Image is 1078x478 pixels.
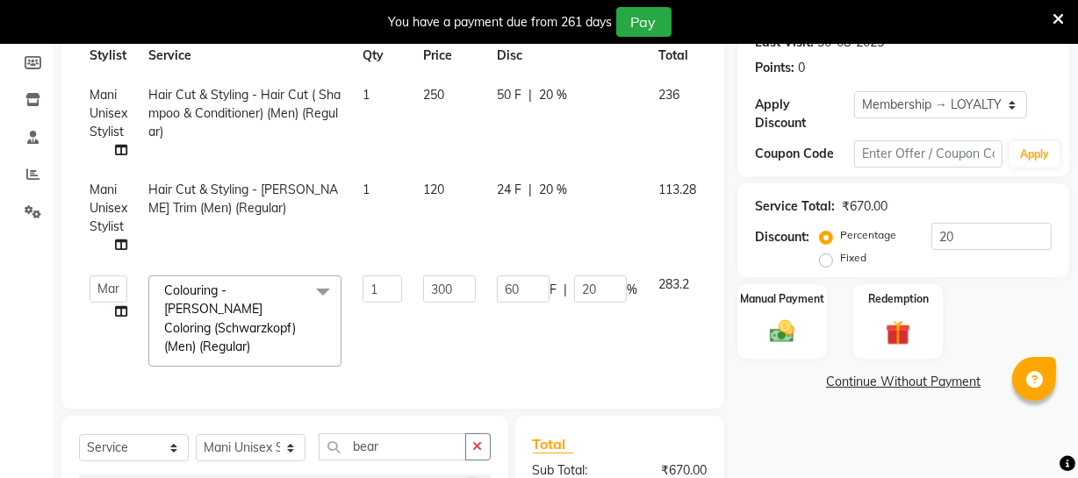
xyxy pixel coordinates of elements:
span: 113.28 [658,182,696,197]
th: Total [648,36,707,75]
div: Service Total: [755,197,835,216]
span: 1 [363,87,370,103]
input: Enter Offer / Coupon Code [854,140,1003,168]
a: Continue Without Payment [741,373,1066,391]
span: | [528,181,532,199]
span: 236 [658,87,679,103]
label: Manual Payment [740,291,824,307]
span: 250 [423,87,444,103]
span: 20 % [539,86,567,104]
button: Apply [1010,141,1060,168]
span: | [564,281,567,299]
span: Colouring - [PERSON_NAME] Coloring (Schwarzkopf) (Men) (Regular) [164,282,296,354]
a: x [250,339,258,354]
span: Hair Cut & Styling - [PERSON_NAME] Trim (Men) (Regular) [148,182,338,216]
img: _gift.svg [878,317,918,348]
th: Qty [352,36,413,75]
th: Action [707,36,765,75]
span: 50 F [497,86,521,104]
span: 283.2 [658,276,689,292]
button: Pay [616,7,672,37]
th: Disc [486,36,648,75]
div: Points: [755,59,794,77]
th: Price [413,36,486,75]
div: Apply Discount [755,96,854,132]
span: | [528,86,532,104]
label: Percentage [840,227,896,243]
div: You have a payment due from 261 days [389,13,613,32]
div: Discount: [755,228,809,246]
input: Search or Scan [319,433,466,460]
span: 24 F [497,181,521,199]
span: Mani Unisex Stylist [90,182,127,234]
th: Stylist [79,36,138,75]
div: ₹670.00 [842,197,888,216]
span: 1 [363,182,370,197]
label: Redemption [868,291,929,307]
img: _cash.svg [762,317,802,346]
span: Mani Unisex Stylist [90,87,127,139]
span: Hair Cut & Styling - Hair Cut ( Shampoo & Conditioner) (Men) (Regular) [148,87,341,139]
div: Coupon Code [755,145,854,163]
span: F [550,281,557,299]
th: Service [138,36,352,75]
span: Total [533,435,573,453]
div: 0 [798,59,805,77]
label: Fixed [840,250,866,266]
span: 20 % [539,181,567,199]
span: % [627,281,637,299]
span: 120 [423,182,444,197]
